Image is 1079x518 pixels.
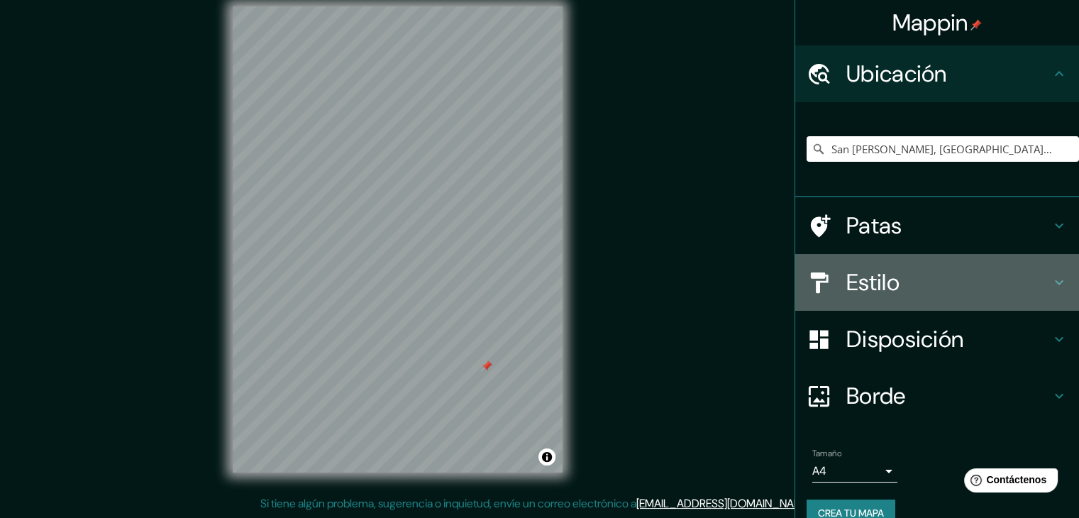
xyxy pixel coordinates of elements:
font: Borde [846,381,906,411]
font: A4 [812,463,826,478]
font: Mappin [892,8,968,38]
input: Elige tu ciudad o zona [807,136,1079,162]
img: pin-icon.png [970,19,982,31]
font: Tamaño [812,448,841,459]
div: Borde [795,368,1079,424]
font: Estilo [846,268,900,297]
div: A4 [812,460,897,483]
font: Ubicación [846,59,947,89]
div: Ubicación [795,45,1079,102]
font: Disposición [846,324,963,354]
button: Activar o desactivar atribución [538,448,555,465]
font: Si tiene algún problema, sugerencia o inquietud, envíe un correo electrónico a [260,496,636,511]
div: Disposición [795,311,1079,368]
a: [EMAIL_ADDRESS][DOMAIN_NAME] [636,496,812,511]
canvas: Mapa [233,6,563,473]
div: Patas [795,197,1079,254]
div: Estilo [795,254,1079,311]
iframe: Lanzador de widgets de ayuda [953,463,1063,502]
font: Patas [846,211,902,241]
